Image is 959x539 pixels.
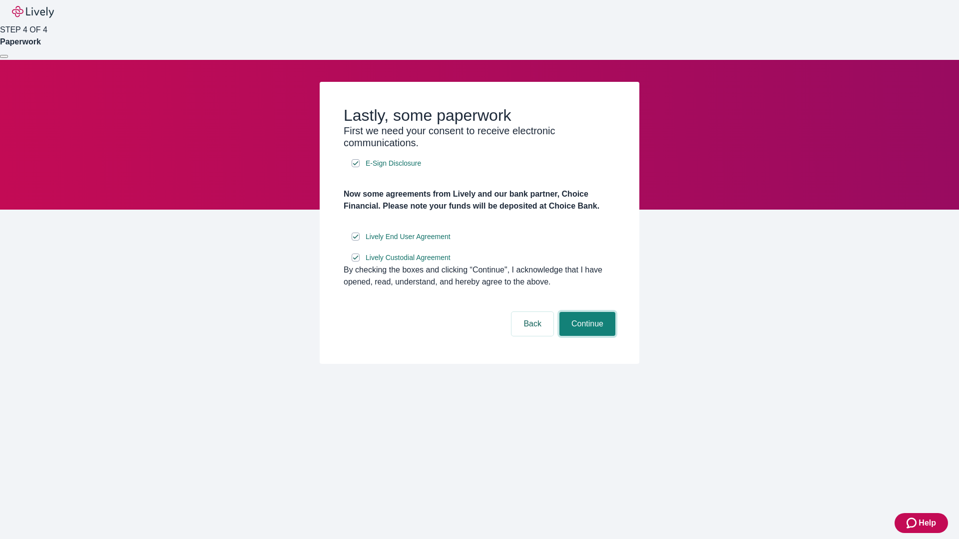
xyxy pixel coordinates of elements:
a: e-sign disclosure document [364,231,453,243]
a: e-sign disclosure document [364,252,453,264]
button: Continue [559,312,615,336]
button: Zendesk support iconHelp [895,513,948,533]
img: Lively [12,6,54,18]
span: Lively Custodial Agreement [366,253,451,263]
h3: First we need your consent to receive electronic communications. [344,125,615,149]
span: Lively End User Agreement [366,232,451,242]
a: e-sign disclosure document [364,157,423,170]
h2: Lastly, some paperwork [344,106,615,125]
div: By checking the boxes and clicking “Continue", I acknowledge that I have opened, read, understand... [344,264,615,288]
svg: Zendesk support icon [907,517,919,529]
span: E-Sign Disclosure [366,158,421,169]
button: Back [511,312,553,336]
h4: Now some agreements from Lively and our bank partner, Choice Financial. Please note your funds wi... [344,188,615,212]
span: Help [919,517,936,529]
